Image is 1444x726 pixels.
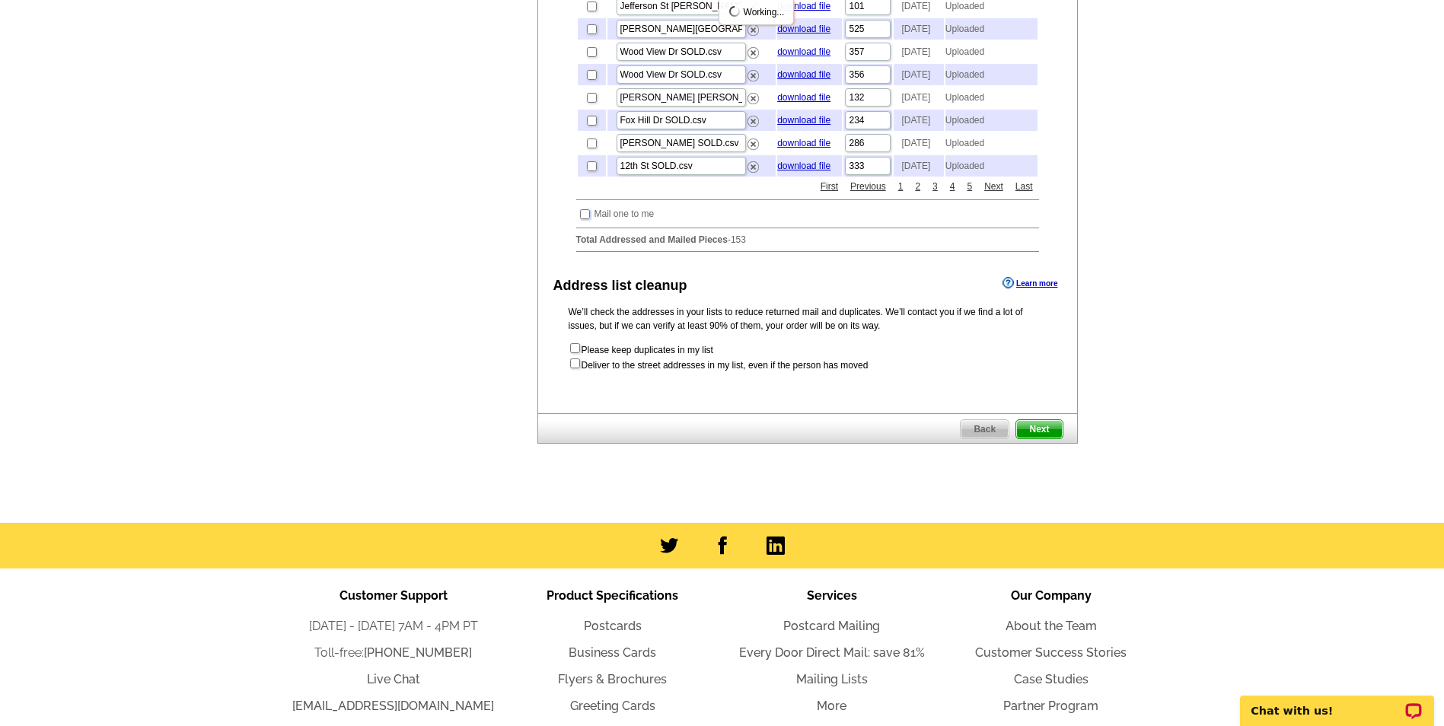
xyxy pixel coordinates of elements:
td: Mail one to me [594,206,655,221]
a: download file [777,161,830,171]
a: download file [777,1,830,11]
a: 4 [946,180,959,193]
td: [DATE] [894,155,943,177]
td: Uploaded [945,155,1038,177]
a: Learn more [1003,277,1057,289]
td: [DATE] [894,64,943,85]
a: Partner Program [1003,699,1098,713]
a: download file [777,115,830,126]
a: Flyers & Brochures [558,672,667,686]
a: Back [960,419,1009,439]
td: [DATE] [894,41,943,62]
td: [DATE] [894,132,943,154]
a: download file [777,24,830,34]
a: Remove this list [748,21,759,32]
a: Customer Success Stories [975,645,1127,660]
td: [DATE] [894,18,943,40]
img: delete.png [748,24,759,36]
td: Uploaded [945,110,1038,131]
a: [PHONE_NUMBER] [364,645,472,660]
a: Remove this list [748,158,759,169]
img: delete.png [748,116,759,127]
img: delete.png [748,47,759,59]
td: Uploaded [945,64,1038,85]
li: [DATE] - [DATE] 7AM - 4PM PT [284,617,503,635]
a: download file [777,92,830,103]
img: delete.png [748,70,759,81]
a: Remove this list [748,135,759,146]
span: Services [807,588,857,603]
a: First [817,180,842,193]
a: 5 [963,180,976,193]
iframe: LiveChat chat widget [1230,678,1444,726]
a: Remove this list [748,113,759,123]
span: Customer Support [339,588,448,603]
img: delete.png [748,139,759,150]
a: Remove this list [748,67,759,78]
a: Case Studies [1014,672,1089,686]
div: Address list cleanup [553,275,687,296]
img: delete.png [748,93,759,104]
td: Uploaded [945,132,1038,154]
span: Our Company [1011,588,1092,603]
td: Uploaded [945,41,1038,62]
span: Product Specifications [547,588,678,603]
a: [EMAIL_ADDRESS][DOMAIN_NAME] [292,699,494,713]
p: We’ll check the addresses in your lists to reduce returned mail and duplicates. We’ll contact you... [569,305,1047,333]
a: download file [777,46,830,57]
a: download file [777,138,830,148]
a: Live Chat [367,672,420,686]
a: Postcards [584,619,642,633]
td: Uploaded [945,87,1038,108]
a: Every Door Direct Mail: save 81% [739,645,925,660]
a: Previous [846,180,890,193]
td: [DATE] [894,110,943,131]
li: Toll-free: [284,644,503,662]
span: 153 [731,234,746,245]
a: Business Cards [569,645,656,660]
strong: Total Addressed and Mailed Pieces [576,234,728,245]
span: Back [961,420,1009,438]
a: Last [1012,180,1037,193]
a: Next [980,180,1007,193]
a: Remove this list [748,90,759,100]
a: More [817,699,846,713]
a: Greeting Cards [570,699,655,713]
span: Next [1016,420,1062,438]
a: 3 [929,180,942,193]
a: 2 [911,180,924,193]
a: Remove this list [748,44,759,55]
a: Postcard Mailing [783,619,880,633]
a: download file [777,69,830,80]
a: About the Team [1006,619,1097,633]
td: Uploaded [945,18,1038,40]
img: delete.png [748,161,759,173]
td: [DATE] [894,87,943,108]
a: Mailing Lists [796,672,868,686]
img: loading... [728,5,741,18]
form: Please keep duplicates in my list Deliver to the street addresses in my list, even if the person ... [569,342,1047,372]
a: 1 [894,180,907,193]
